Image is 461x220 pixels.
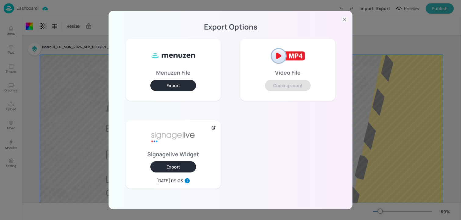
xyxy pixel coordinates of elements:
[150,161,196,172] button: Export
[156,70,191,75] p: Menuzen File
[275,70,301,75] p: Video File
[265,44,311,68] img: mp4-2af2121e.png
[156,177,183,184] div: [DATE] 09:03
[147,152,199,156] p: Signagelive Widget
[150,44,196,68] img: ml8WC8f0XxQ8HKVnnVUe7f5Gv1vbApsJzyFa2MjOoB8SUy3kBkfteYo5TIAmtfcjWXsj8oHYkuYqrJRUn+qckOrNdzmSzIzkA...
[184,178,190,184] svg: Last export widget in this device
[150,125,196,150] img: signage-live-aafa7296.png
[150,80,196,91] button: Export
[116,25,345,29] p: Export Options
